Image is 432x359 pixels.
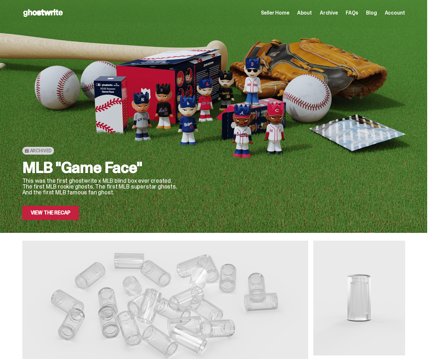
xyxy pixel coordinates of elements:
h2: MLB "Game Face" [22,160,178,175]
a: Archive [320,10,338,16]
a: Account [385,10,405,16]
img: Display Case for 100% ghosts [313,241,405,355]
span: Archived [30,148,52,153]
a: About [297,10,312,16]
a: Seller Home [261,10,289,16]
p: This was the first ghostwrite x MLB blind box ever created. The first MLB rookie ghosts. The firs... [22,178,178,195]
a: FAQs [346,10,358,16]
a: View the Recap [22,206,79,220]
a: Blog [366,10,377,16]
